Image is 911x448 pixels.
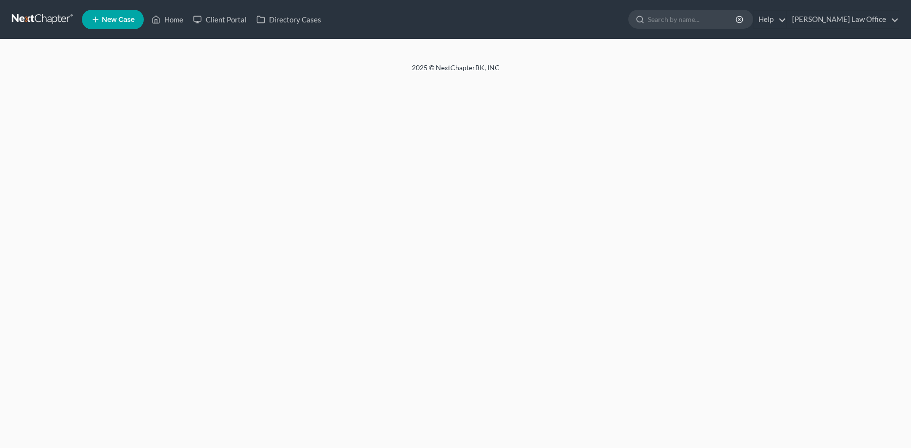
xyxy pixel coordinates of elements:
a: [PERSON_NAME] Law Office [787,11,899,28]
div: 2025 © NextChapterBK, INC [178,63,734,80]
input: Search by name... [648,10,737,28]
a: Home [147,11,188,28]
span: New Case [102,16,135,23]
a: Directory Cases [252,11,326,28]
a: Help [754,11,786,28]
a: Client Portal [188,11,252,28]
